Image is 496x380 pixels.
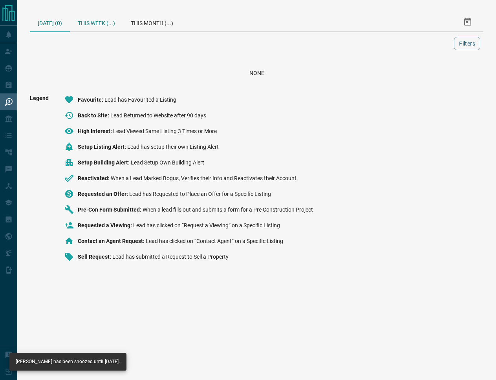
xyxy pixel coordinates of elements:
[39,70,474,76] div: None
[70,13,123,31] div: This Week (...)
[16,355,120,368] div: [PERSON_NAME] has been snoozed until [DATE].
[78,144,127,150] span: Setup Listing Alert
[113,128,217,134] span: Lead Viewed Same Listing 3 Times or More
[30,95,49,268] span: Legend
[78,159,131,166] span: Setup Building Alert
[78,222,133,228] span: Requested a Viewing
[78,206,143,213] span: Pre-Con Form Submitted
[112,254,229,260] span: Lead has submitted a Request to Sell a Property
[78,97,104,103] span: Favourite
[78,112,110,119] span: Back to Site
[146,238,283,244] span: Lead has clicked on “Contact Agent” on a Specific Listing
[129,191,271,197] span: Lead has Requested to Place an Offer for a Specific Listing
[78,191,129,197] span: Requested an Offer
[78,254,112,260] span: Sell Request
[78,175,111,181] span: Reactivated
[458,13,477,31] button: Select Date Range
[110,112,206,119] span: Lead Returned to Website after 90 days
[111,175,297,181] span: When a Lead Marked Bogus, Verifies their Info and Reactivates their Account
[78,128,113,134] span: High Interest
[104,97,176,103] span: Lead has Favourited a Listing
[127,144,219,150] span: Lead has setup their own Listing Alert
[143,206,313,213] span: When a lead fills out and submits a form for a Pre Construction Project
[133,222,280,228] span: Lead has clicked on “Request a Viewing” on a Specific Listing
[131,159,204,166] span: Lead Setup Own Building Alert
[123,13,181,31] div: This Month (...)
[30,13,70,32] div: [DATE] (0)
[78,238,146,244] span: Contact an Agent Request
[454,37,480,50] button: Filters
